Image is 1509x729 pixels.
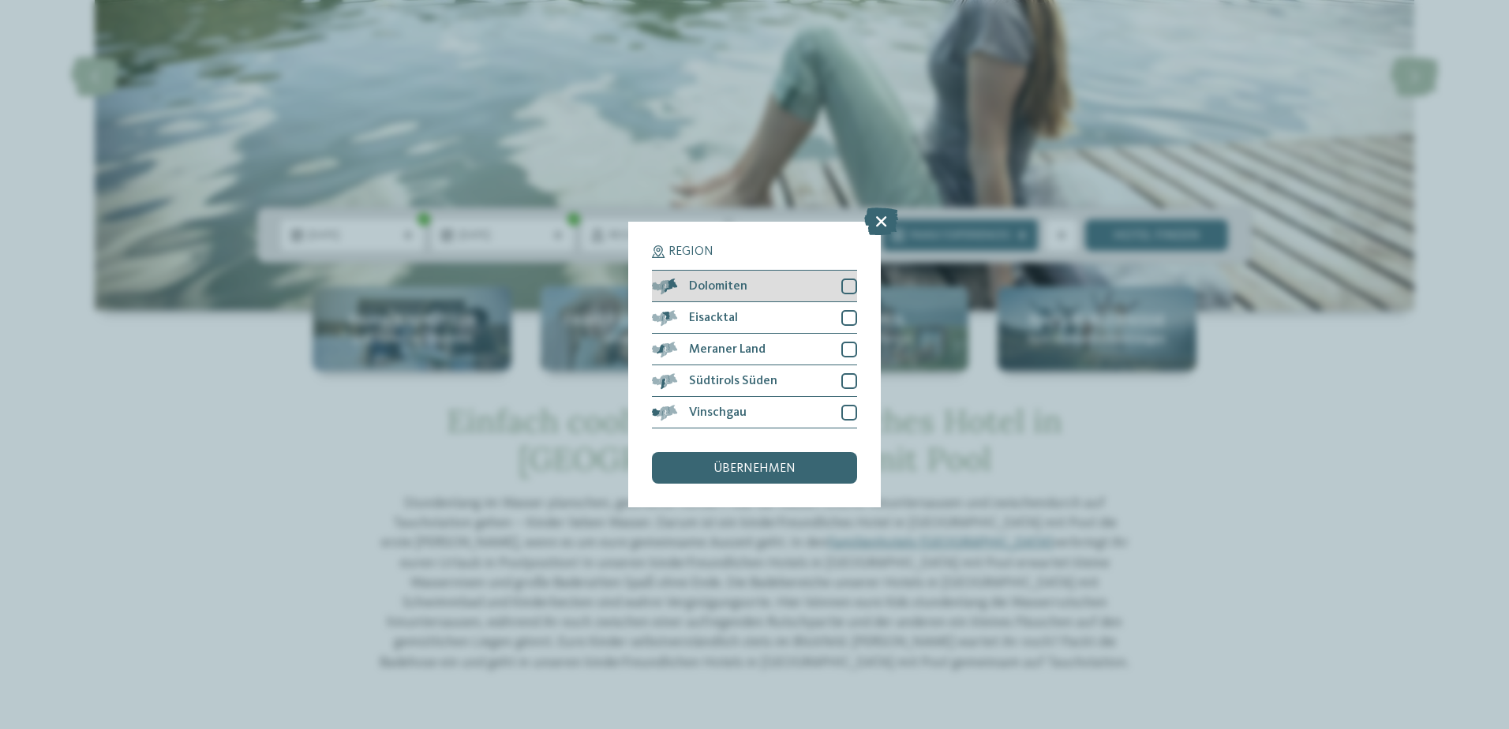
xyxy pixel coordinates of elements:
[689,406,747,419] span: Vinschgau
[713,462,796,475] span: übernehmen
[689,280,747,293] span: Dolomiten
[668,245,713,258] span: Region
[689,375,777,387] span: Südtirols Süden
[689,312,738,324] span: Eisacktal
[689,343,766,356] span: Meraner Land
